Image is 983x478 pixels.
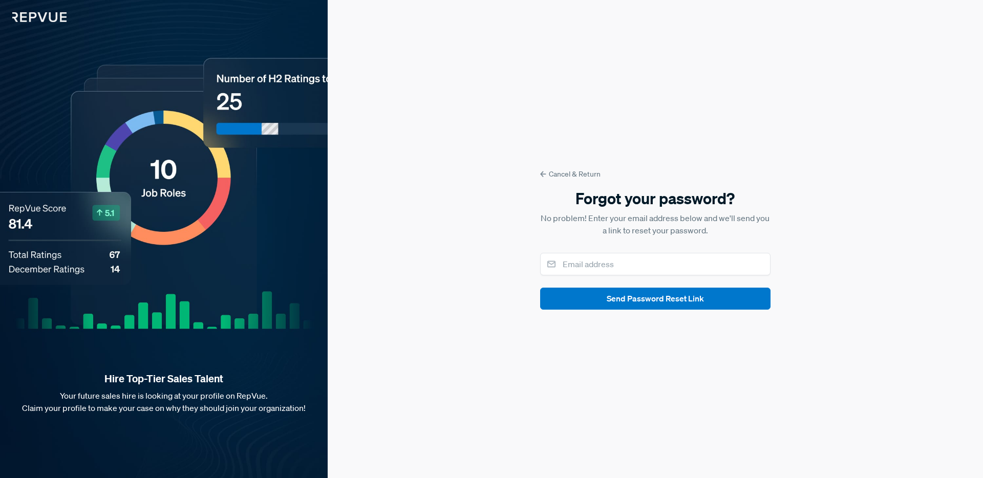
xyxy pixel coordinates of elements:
button: Send Password Reset Link [540,288,771,310]
a: Cancel & Return [540,169,771,180]
p: No problem! Enter your email address below and we'll send you a link to reset your password. [540,212,771,236]
input: Email address [540,253,771,275]
h5: Forgot your password? [540,188,771,209]
p: Your future sales hire is looking at your profile on RepVue. Claim your profile to make your case... [16,389,311,414]
strong: Hire Top-Tier Sales Talent [16,372,311,385]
